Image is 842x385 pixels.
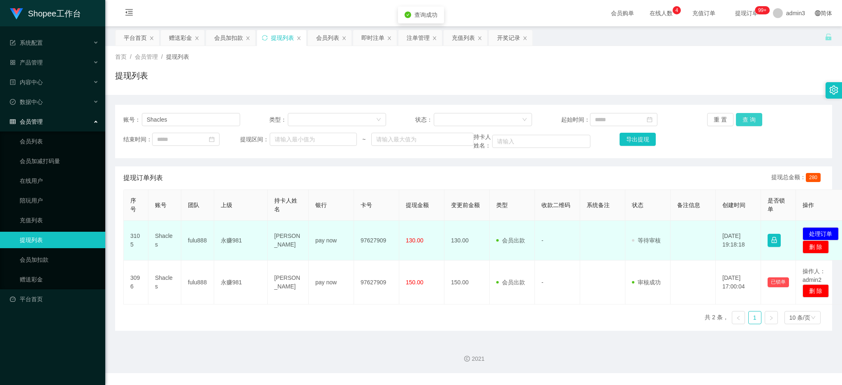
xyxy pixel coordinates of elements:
[688,10,719,16] span: 充值订单
[309,221,354,261] td: pay now
[496,279,525,286] span: 会员出款
[123,115,142,124] span: 账号：
[561,115,590,124] span: 起始时间：
[20,192,99,209] a: 陪玩用户
[497,30,520,46] div: 开奖记录
[10,99,16,105] i: 图标: check-circle-o
[169,30,192,46] div: 赠送彩金
[731,10,762,16] span: 提现订单
[20,271,99,288] a: 赠送彩金
[705,311,729,324] li: 共 2 条，
[10,8,23,20] img: logo.9652507e.png
[645,10,677,16] span: 在线人数
[803,268,826,283] span: 操作人：admin2
[496,237,525,244] span: 会员出款
[789,311,810,324] div: 10 条/页
[736,316,741,320] i: 图标: left
[10,10,81,16] a: Shopee工作台
[123,173,163,183] span: 提现订单列表
[315,202,327,208] span: 银行
[10,119,16,124] i: 图标: table
[722,202,745,208] span: 创建时间
[209,136,215,142] i: 图标: calendar
[274,197,297,212] span: 持卡人姓名
[541,279,544,286] span: -
[10,118,43,125] span: 会员管理
[20,153,99,169] a: 会员加减打码量
[811,315,816,321] i: 图标: down
[10,59,43,66] span: 产品管理
[296,36,301,41] i: 图标: close
[214,221,268,261] td: 永赚981
[181,221,214,261] td: fulu888
[240,135,270,144] span: 提现区间：
[803,284,829,297] button: 删 除
[188,202,199,208] span: 团队
[407,30,430,46] div: 注单管理
[148,221,181,261] td: Shacles
[406,237,423,244] span: 130.00
[477,36,482,41] i: 图标: close
[815,10,821,16] i: 图标: global
[749,311,761,324] a: 1
[387,36,392,41] i: 图标: close
[10,79,16,85] i: 图标: profile
[673,6,681,14] sup: 4
[262,35,268,41] i: 图标: sync
[523,36,527,41] i: 图标: close
[10,99,43,105] span: 数据中心
[221,202,232,208] span: 上级
[270,133,357,146] input: 请输入最小值为
[406,202,429,208] span: 提现金额
[181,261,214,304] td: fulu888
[357,135,371,144] span: ~
[124,30,147,46] div: 平台首页
[620,133,656,146] button: 导出提现
[124,261,148,304] td: 3096
[632,237,661,244] span: 等待审核
[10,79,43,85] span: 内容中心
[647,117,652,122] i: 图标: calendar
[354,221,399,261] td: 97627909
[769,316,774,320] i: 图标: right
[765,311,778,324] li: 下一页
[803,227,839,240] button: 处理订单
[755,6,770,14] sup: 189
[464,356,470,362] i: 图标: copyright
[771,173,824,183] div: 提现总金额：
[115,69,148,82] h1: 提现列表
[271,30,294,46] div: 提现列表
[541,202,570,208] span: 收款二维码
[541,237,544,244] span: -
[112,355,835,363] div: 2021
[123,135,152,144] span: 结束时间：
[736,113,762,126] button: 查 询
[406,279,423,286] span: 150.00
[716,261,761,304] td: [DATE] 17:00:04
[415,115,434,124] span: 状态：
[677,202,700,208] span: 备注信息
[214,261,268,304] td: 永赚981
[732,311,745,324] li: 上一页
[20,212,99,228] a: 充值列表
[194,36,199,41] i: 图标: close
[142,113,240,126] input: 请输入
[269,115,288,124] span: 类型：
[768,234,781,247] button: 图标: lock
[20,232,99,248] a: 提现列表
[309,261,354,304] td: pay now
[115,0,143,27] i: 图标: menu-fold
[155,202,167,208] span: 账号
[806,173,821,182] span: 280
[825,33,832,41] i: 图标: unlock
[115,53,127,60] span: 首页
[748,311,761,324] li: 1
[135,53,158,60] span: 会员管理
[444,261,490,304] td: 150.00
[20,133,99,150] a: 会员列表
[20,251,99,268] a: 会员加扣款
[432,36,437,41] i: 图标: close
[587,202,610,208] span: 系统备注
[268,261,309,304] td: [PERSON_NAME]
[361,202,372,208] span: 卡号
